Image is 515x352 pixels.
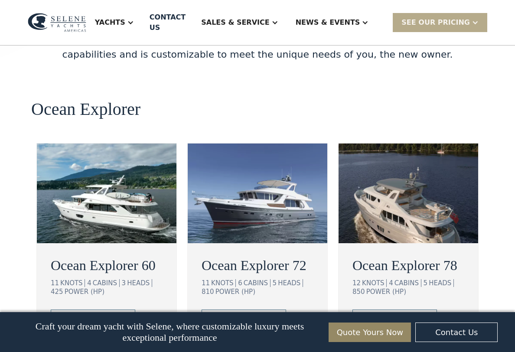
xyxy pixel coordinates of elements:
[51,279,59,287] div: 11
[352,255,464,276] a: Ocean Explorer 78
[352,310,437,328] a: view details
[352,288,365,296] div: 850
[201,17,269,28] div: Sales & Service
[296,17,360,28] div: News & EVENTS
[244,279,271,287] div: CABINS
[28,13,86,32] img: logo
[202,288,214,296] div: 810
[389,279,393,287] div: 4
[273,279,277,287] div: 5
[51,288,63,296] div: 425
[278,279,303,287] div: HEADS
[401,17,470,28] div: SEE Our Pricing
[37,143,176,243] img: ocean going trawler
[86,5,143,40] div: Yachts
[287,5,378,40] div: News & EVENTS
[95,17,125,28] div: Yachts
[424,279,428,287] div: 5
[366,288,406,296] div: POWER (HP)
[339,143,478,243] img: ocean going trawler
[87,279,91,287] div: 4
[352,279,361,287] div: 12
[429,279,454,287] div: HEADS
[362,279,387,287] div: KNOTS
[65,288,104,296] div: POWER (HP)
[51,255,163,276] a: Ocean Explorer 60
[51,310,135,328] a: view details
[415,323,498,342] a: Contact Us
[393,13,487,32] div: SEE Our Pricing
[31,100,140,119] h2: Ocean Explorer
[394,279,421,287] div: CABINS
[150,12,186,33] div: Contact US
[127,279,152,287] div: HEADS
[192,5,287,40] div: Sales & Service
[93,279,120,287] div: CABINS
[188,143,327,243] img: ocean going trawler
[202,310,286,328] a: view details
[122,279,126,287] div: 3
[202,279,210,287] div: 11
[202,255,313,276] a: Ocean Explorer 72
[60,279,85,287] div: KNOTS
[17,321,323,343] p: Craft your dream yacht with Selene, where customizable luxury meets exceptional performance
[238,279,242,287] div: 6
[215,288,255,296] div: POWER (HP)
[329,323,411,342] a: Quote Yours Now
[211,279,236,287] div: KNOTS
